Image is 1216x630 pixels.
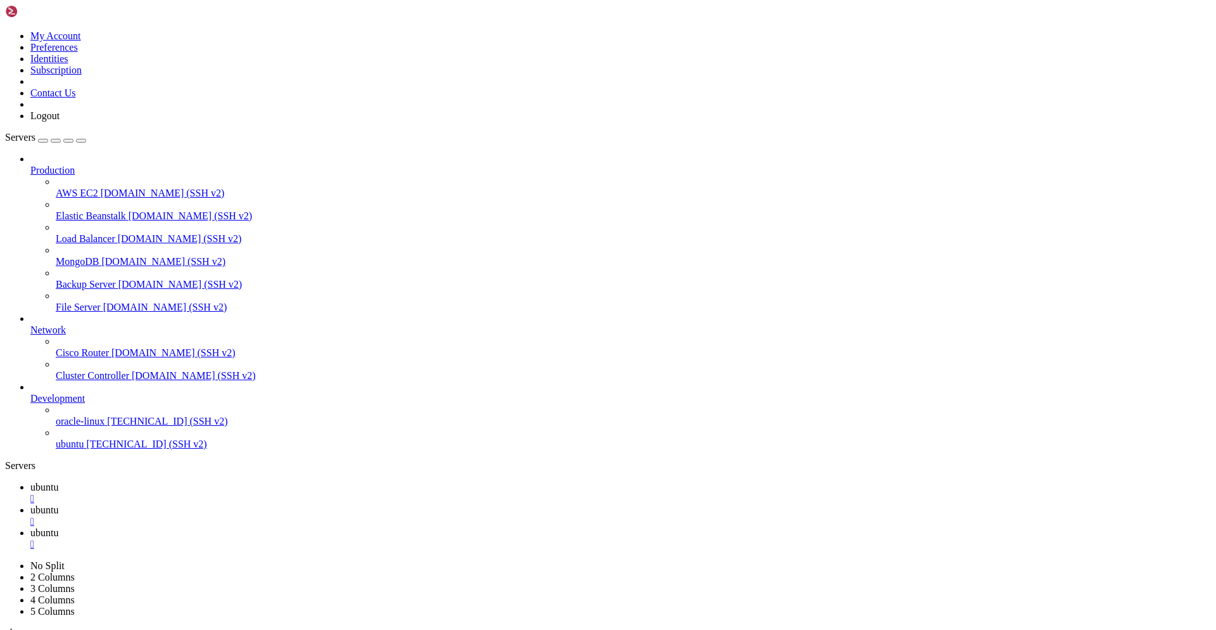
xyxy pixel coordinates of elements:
a: Subscription [30,65,82,75]
span: [TECHNICAL_ID] (SSH v2) [86,439,206,449]
li: Development [30,382,1211,450]
a: ubuntu [TECHNICAL_ID] (SSH v2) [56,439,1211,450]
a: File Server [DOMAIN_NAME] (SSH v2) [56,302,1211,313]
span: [TECHNICAL_ID] (SSH v2) [107,416,227,427]
li: Backup Server [DOMAIN_NAME] (SSH v2) [56,267,1211,290]
a: Network [30,325,1211,336]
a: Servers [5,132,86,143]
li: oracle-linux [TECHNICAL_ID] (SSH v2) [56,404,1211,427]
span: AWS EC2 [56,188,98,198]
img: Shellngn [5,5,78,18]
a: 5 Columns [30,606,75,617]
span: [DOMAIN_NAME] (SSH v2) [118,279,243,290]
a: AWS EC2 [DOMAIN_NAME] (SSH v2) [56,188,1211,199]
a: ubuntu [30,482,1211,505]
a: ubuntu [30,527,1211,550]
a: Contact Us [30,87,76,98]
div: Servers [5,460,1211,472]
a: Identities [30,53,68,64]
a: Cisco Router [DOMAIN_NAME] (SSH v2) [56,347,1211,359]
li: Cisco Router [DOMAIN_NAME] (SSH v2) [56,336,1211,359]
a: ubuntu [30,505,1211,527]
span: Cisco Router [56,347,109,358]
a:  [30,516,1211,527]
li: Elastic Beanstalk [DOMAIN_NAME] (SSH v2) [56,199,1211,222]
a: Elastic Beanstalk [DOMAIN_NAME] (SSH v2) [56,210,1211,222]
a: Load Balancer [DOMAIN_NAME] (SSH v2) [56,233,1211,245]
a: My Account [30,30,81,41]
li: AWS EC2 [DOMAIN_NAME] (SSH v2) [56,176,1211,199]
a: 2 Columns [30,572,75,582]
li: File Server [DOMAIN_NAME] (SSH v2) [56,290,1211,313]
a:  [30,493,1211,505]
a: Development [30,393,1211,404]
span: [DOMAIN_NAME] (SSH v2) [101,188,225,198]
a: 4 Columns [30,595,75,605]
li: Production [30,153,1211,313]
span: ubuntu [56,439,84,449]
a: Production [30,165,1211,176]
span: ubuntu [30,527,58,538]
span: Development [30,393,85,404]
a: Backup Server [DOMAIN_NAME] (SSH v2) [56,279,1211,290]
span: Load Balancer [56,233,115,244]
li: Load Balancer [DOMAIN_NAME] (SSH v2) [56,222,1211,245]
span: [DOMAIN_NAME] (SSH v2) [101,256,225,267]
li: MongoDB [DOMAIN_NAME] (SSH v2) [56,245,1211,267]
span: Elastic Beanstalk [56,210,126,221]
a: Logout [30,110,60,121]
a: 3 Columns [30,583,75,594]
li: ubuntu [TECHNICAL_ID] (SSH v2) [56,427,1211,450]
span: [DOMAIN_NAME] (SSH v2) [103,302,227,312]
span: Production [30,165,75,176]
li: Cluster Controller [DOMAIN_NAME] (SSH v2) [56,359,1211,382]
span: ubuntu [30,482,58,492]
a:  [30,539,1211,550]
span: MongoDB [56,256,99,267]
span: [DOMAIN_NAME] (SSH v2) [118,233,242,244]
span: Cluster Controller [56,370,129,381]
span: [DOMAIN_NAME] (SSH v2) [111,347,236,358]
span: Servers [5,132,35,143]
span: [DOMAIN_NAME] (SSH v2) [132,370,256,381]
a: oracle-linux [TECHNICAL_ID] (SSH v2) [56,416,1211,427]
a: Preferences [30,42,78,53]
a: MongoDB [DOMAIN_NAME] (SSH v2) [56,256,1211,267]
span: File Server [56,302,101,312]
span: oracle-linux [56,416,104,427]
span: Backup Server [56,279,116,290]
span: [DOMAIN_NAME] (SSH v2) [129,210,253,221]
a: Cluster Controller [DOMAIN_NAME] (SSH v2) [56,370,1211,382]
a: No Split [30,560,65,571]
span: ubuntu [30,505,58,515]
span: Network [30,325,66,335]
li: Network [30,313,1211,382]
